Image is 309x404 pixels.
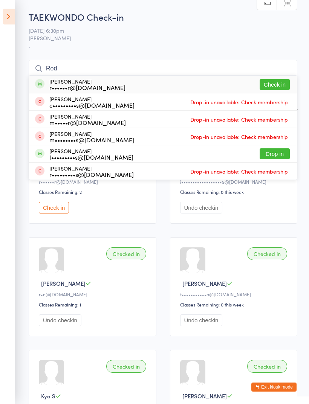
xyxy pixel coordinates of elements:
[106,360,146,373] div: Checked in
[49,96,135,108] div: [PERSON_NAME]
[49,78,125,90] div: [PERSON_NAME]
[251,383,297,392] button: Exit kiosk mode
[49,154,133,160] div: I•••••••••s@[DOMAIN_NAME]
[49,102,135,108] div: c•••••••••s@[DOMAIN_NAME]
[49,131,134,143] div: [PERSON_NAME]
[29,27,286,34] span: [DATE] 6:30pm
[49,84,125,90] div: r••••••r@[DOMAIN_NAME]
[180,202,223,213] button: Undo checkin
[182,279,227,287] span: [PERSON_NAME]
[39,189,148,195] div: Classes Remaining: 2
[188,131,290,142] span: Drop-in unavailable: Check membership
[41,392,55,400] span: Kya S
[49,165,134,177] div: [PERSON_NAME]
[39,314,81,326] button: Undo checkin
[188,96,290,108] span: Drop-in unavailable: Check membership
[49,137,134,143] div: m••••••••s@[DOMAIN_NAME]
[260,148,290,159] button: Drop in
[29,11,297,23] h2: TAEKWONDO Check-in
[39,202,69,213] button: Check in
[260,79,290,90] button: Check in
[39,178,148,185] div: r••••••r@[DOMAIN_NAME]
[180,291,290,297] div: f•••••••••••a@[DOMAIN_NAME]
[39,301,148,308] div: Classes Remaining: 1
[180,178,290,185] div: i••••••••••••••••••9@[DOMAIN_NAME]
[49,148,133,160] div: [PERSON_NAME]
[49,119,126,125] div: m•••••r@[DOMAIN_NAME]
[49,113,126,125] div: [PERSON_NAME]
[180,314,223,326] button: Undo checkin
[29,42,297,49] span: .
[188,166,290,177] span: Drop-in unavailable: Check membership
[39,291,148,297] div: r•n@[DOMAIN_NAME]
[247,360,287,373] div: Checked in
[49,171,134,177] div: r•••••••••s@[DOMAIN_NAME]
[180,301,290,308] div: Classes Remaining: 0 this week
[41,279,86,287] span: [PERSON_NAME]
[182,392,227,400] span: [PERSON_NAME]
[106,247,146,260] div: Checked in
[247,247,287,260] div: Checked in
[180,189,290,195] div: Classes Remaining: 0 this week
[188,114,290,125] span: Drop-in unavailable: Check membership
[29,34,286,42] span: [PERSON_NAME]
[29,60,297,77] input: Search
